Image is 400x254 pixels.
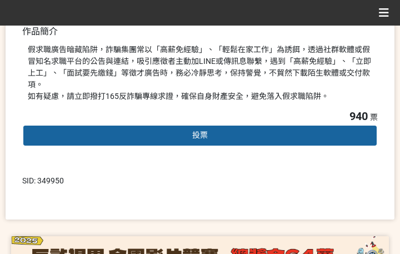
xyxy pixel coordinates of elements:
span: SID: 349950 [22,176,64,185]
span: 票 [370,113,378,122]
span: 投票 [192,131,208,140]
span: 940 [349,109,368,123]
span: 作品簡介 [22,26,58,37]
div: 假求職廣告暗藏陷阱，詐騙集團常以「高薪免經驗」、「輕鬆在家工作」為誘餌，透過社群軟體或假冒知名求職平台的公告與連結，吸引應徵者主動加LINE或傳訊息聯繫，遇到「高薪免經驗」、「立即上工」、「面試... [28,44,372,102]
iframe: IFrame Embed [281,175,336,186]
